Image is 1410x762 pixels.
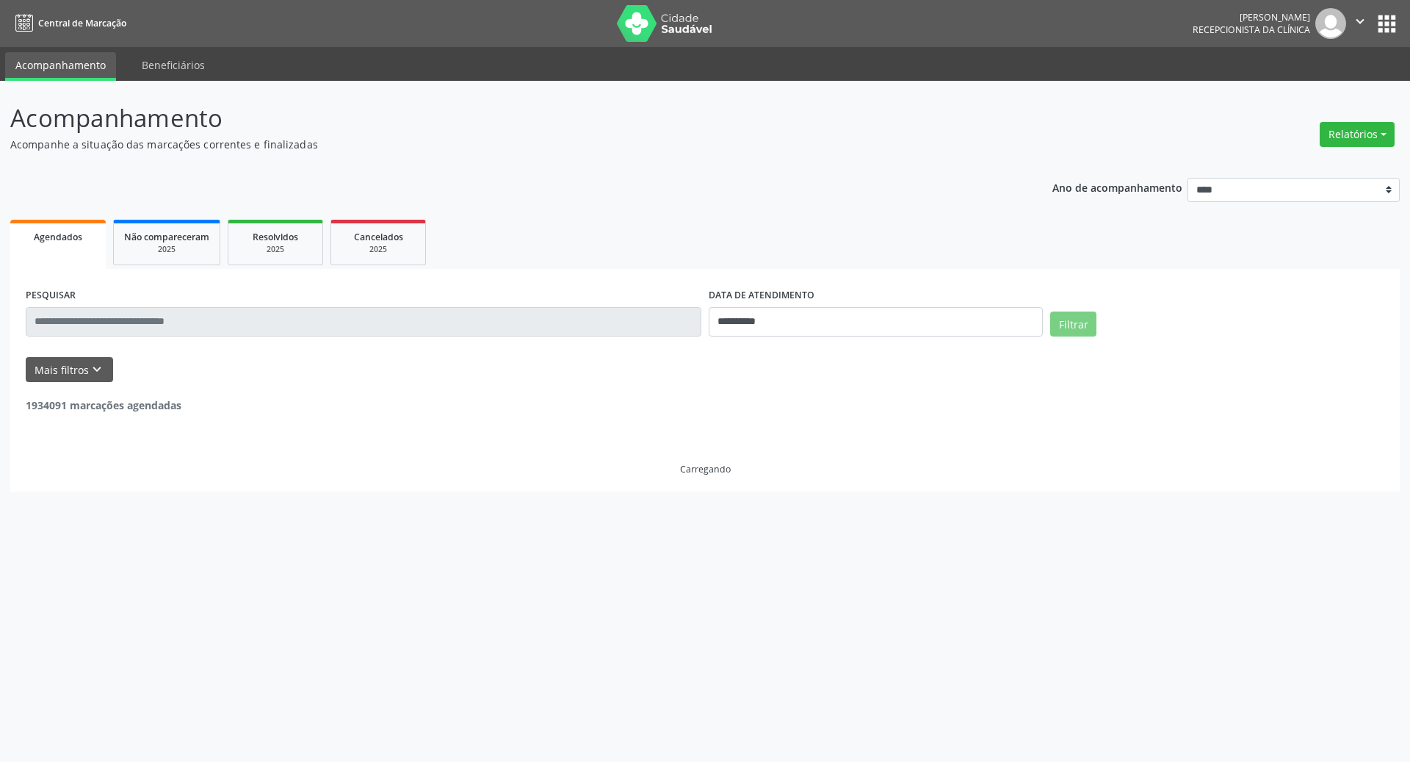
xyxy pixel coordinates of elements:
[38,17,126,29] span: Central de Marcação
[124,231,209,243] span: Não compareceram
[89,362,105,378] i: keyboard_arrow_down
[253,231,298,243] span: Resolvidos
[709,284,814,307] label: DATA DE ATENDIMENTO
[5,52,116,81] a: Acompanhamento
[10,100,983,137] p: Acompanhamento
[1193,11,1310,24] div: [PERSON_NAME]
[1193,24,1310,36] span: Recepcionista da clínica
[1320,122,1395,147] button: Relatórios
[1052,178,1182,196] p: Ano de acompanhamento
[239,244,312,255] div: 2025
[131,52,215,78] a: Beneficiários
[680,463,731,475] div: Carregando
[1050,312,1096,337] button: Filtrar
[26,357,113,383] button: Mais filtroskeyboard_arrow_down
[10,137,983,152] p: Acompanhe a situação das marcações correntes e finalizadas
[341,244,415,255] div: 2025
[1315,8,1346,39] img: img
[124,244,209,255] div: 2025
[26,398,181,412] strong: 1934091 marcações agendadas
[34,231,82,243] span: Agendados
[1374,11,1400,37] button: apps
[10,11,126,35] a: Central de Marcação
[26,284,76,307] label: PESQUISAR
[1346,8,1374,39] button: 
[354,231,403,243] span: Cancelados
[1352,13,1368,29] i: 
